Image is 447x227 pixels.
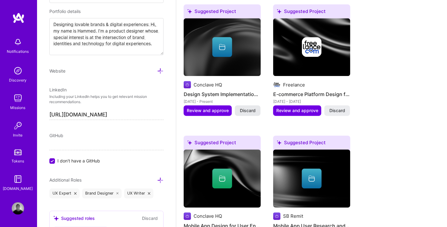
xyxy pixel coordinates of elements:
[302,37,322,57] img: Company logo
[10,202,26,215] a: User Avatar
[7,48,29,55] div: Notifications
[12,158,24,164] div: Tokens
[12,120,24,132] img: Invite
[273,98,350,105] div: [DATE] - [DATE]
[12,92,24,104] img: teamwork
[116,192,119,195] i: icon Close
[273,90,350,98] h4: E-commerce Platform Design for Moonmarble
[273,18,350,76] img: cover
[12,202,24,215] img: User Avatar
[49,87,67,93] span: LinkedIn
[235,105,261,116] button: Discard
[273,212,281,220] img: Company logo
[53,215,95,222] div: Suggested roles
[57,158,100,164] span: I don't have a GitHub
[273,136,350,152] div: Suggested Project
[12,12,25,23] img: logo
[140,215,160,222] button: Discard
[277,9,282,14] i: icon SuggestedTeams
[277,140,282,145] i: icon SuggestedTeams
[10,104,26,111] div: Missions
[184,105,232,116] button: Review and approve
[187,140,192,145] i: icon SuggestedTeams
[194,213,222,219] div: Conclave HQ
[82,189,122,199] div: Brand Designer
[12,36,24,48] img: bell
[184,98,261,105] div: [DATE] - Present
[12,173,24,185] img: guide book
[12,65,24,77] img: discovery
[49,178,81,183] span: Additional Roles
[283,82,305,88] div: Freelance
[283,213,303,219] div: SB Remit
[194,82,222,88] div: Conclave HQ
[49,133,63,138] span: GitHub
[9,77,27,83] div: Discovery
[184,136,261,152] div: Suggested Project
[3,185,33,192] div: [DOMAIN_NAME]
[49,8,164,15] div: Portfolio details
[148,192,150,195] i: icon Close
[49,18,164,55] textarea: Designing lovable brands & digital experiences: Hi, my name is Hammed. I’m a product designer who...
[273,105,321,116] button: Review and approve
[53,216,59,221] i: icon SuggestedTeams
[184,18,261,76] img: cover
[49,69,65,74] span: Website
[49,95,164,105] p: Including your LinkedIn helps you to get relevant mission recommendations.
[184,149,261,208] img: cover
[184,90,261,98] h4: Design System Implementation for Product Launch
[324,105,350,116] button: Discard
[74,192,77,195] i: icon Close
[13,132,23,138] div: Invite
[49,189,80,199] div: UX Expert
[240,107,256,114] span: Discard
[187,9,192,14] i: icon SuggestedTeams
[184,4,261,21] div: Suggested Project
[273,81,281,88] img: Company logo
[329,107,345,114] span: Discard
[184,212,191,220] img: Company logo
[124,189,153,199] div: UX Writer
[184,81,191,88] img: Company logo
[187,107,229,114] span: Review and approve
[14,149,22,155] img: tokens
[273,4,350,21] div: Suggested Project
[276,107,318,114] span: Review and approve
[273,149,350,208] img: cover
